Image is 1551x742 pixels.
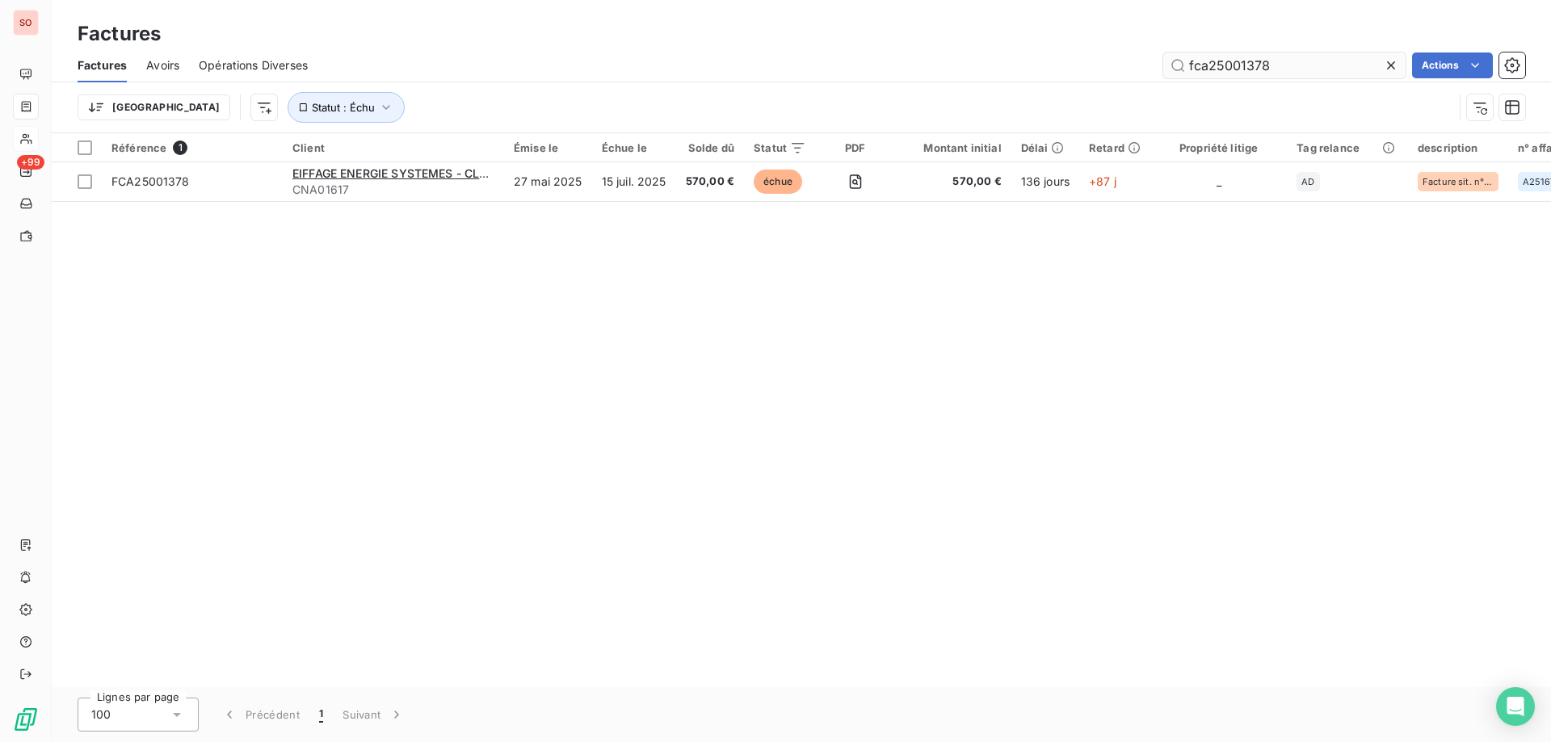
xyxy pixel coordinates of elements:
[78,19,161,48] h3: Factures
[13,10,39,36] div: SO
[146,57,179,73] span: Avoirs
[1160,141,1277,154] div: Propriété litige
[1217,174,1221,188] span: _
[292,166,548,180] span: EIFFAGE ENERGIE SYSTEMES - CLEVIA OUEST
[312,101,375,114] span: Statut : Échu
[1423,177,1494,187] span: Facture sit. n°1 - EIFFAGE ENERGIE SYSTEMES - CLEVIA OUEST
[514,141,582,154] div: Émise le
[111,174,190,188] span: FCA25001378
[78,57,127,73] span: Factures
[173,140,187,155] span: 1
[1021,141,1070,154] div: Délai
[904,174,1001,190] span: 570,00 €
[602,141,666,154] div: Échue le
[1301,177,1314,187] span: AD
[333,698,414,732] button: Suivant
[1089,174,1116,188] span: +87 j
[592,162,676,201] td: 15 juil. 2025
[1418,141,1498,154] div: description
[1297,141,1398,154] div: Tag relance
[754,170,802,194] span: échue
[111,141,166,154] span: Référence
[13,706,39,732] img: Logo LeanPay
[686,141,734,154] div: Solde dû
[199,57,308,73] span: Opérations Diverses
[288,92,405,123] button: Statut : Échu
[292,182,494,198] span: CNA01617
[292,141,494,154] div: Client
[319,706,323,723] span: 1
[91,706,111,723] span: 100
[1011,162,1079,201] td: 136 jours
[686,174,734,190] span: 570,00 €
[1089,141,1141,154] div: Retard
[904,141,1001,154] div: Montant initial
[309,698,333,732] button: 1
[826,141,885,154] div: PDF
[1412,52,1493,78] button: Actions
[212,698,309,732] button: Précédent
[1496,687,1535,726] div: Open Intercom Messenger
[754,141,806,154] div: Statut
[78,94,230,120] button: [GEOGRAPHIC_DATA]
[504,162,592,201] td: 27 mai 2025
[1163,52,1406,78] input: Rechercher
[17,155,44,170] span: +99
